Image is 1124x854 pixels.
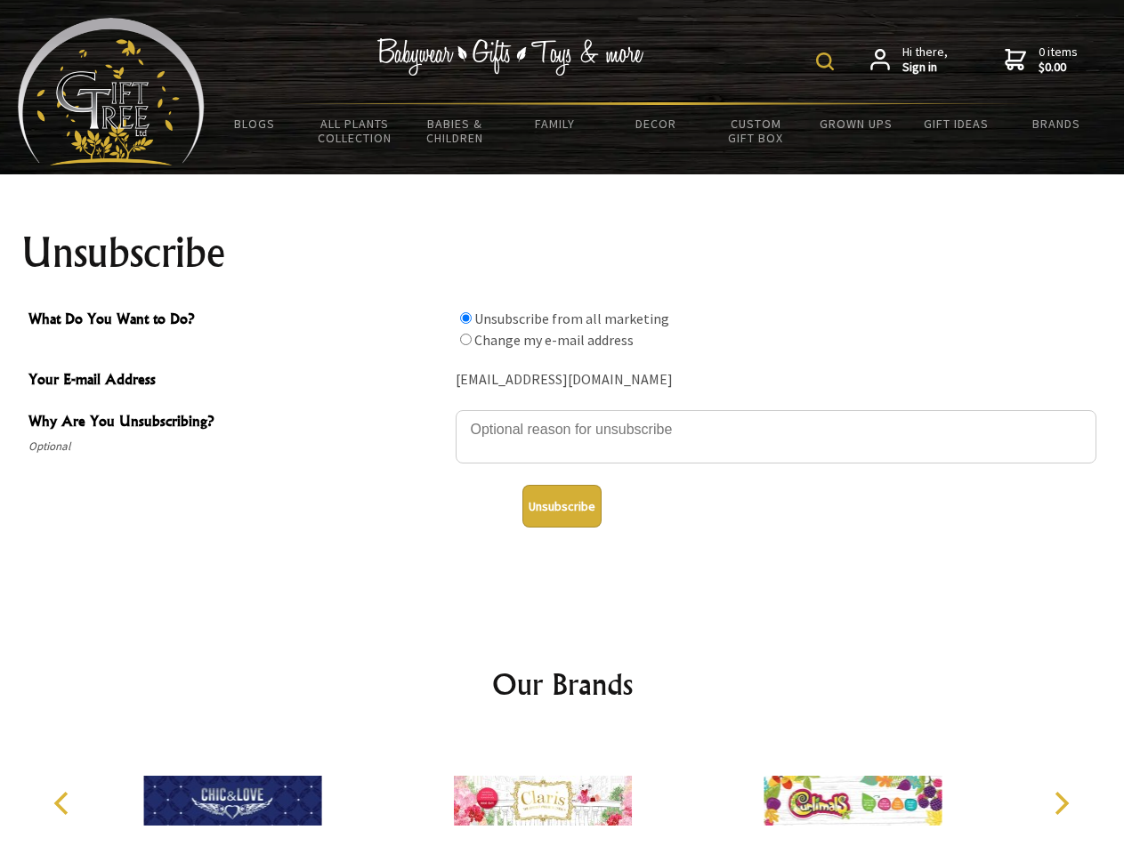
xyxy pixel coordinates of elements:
span: What Do You Want to Do? [28,308,447,334]
a: 0 items$0.00 [1005,44,1078,76]
span: Why Are You Unsubscribing? [28,410,447,436]
h2: Our Brands [36,663,1089,705]
a: Family [505,105,606,142]
button: Previous [44,784,84,823]
a: All Plants Collection [305,105,406,157]
label: Unsubscribe from all marketing [474,310,669,327]
img: Babyware - Gifts - Toys and more... [18,18,205,165]
img: Babywear - Gifts - Toys & more [377,38,644,76]
span: Optional [28,436,447,457]
strong: $0.00 [1039,60,1078,76]
span: Your E-mail Address [28,368,447,394]
a: Grown Ups [805,105,906,142]
a: Gift Ideas [906,105,1007,142]
input: What Do You Want to Do? [460,312,472,324]
label: Change my e-mail address [474,331,634,349]
button: Unsubscribe [522,485,602,528]
div: [EMAIL_ADDRESS][DOMAIN_NAME] [456,367,1096,394]
input: What Do You Want to Do? [460,334,472,345]
a: Custom Gift Box [706,105,806,157]
a: BLOGS [205,105,305,142]
a: Brands [1007,105,1107,142]
button: Next [1041,784,1080,823]
strong: Sign in [902,60,948,76]
img: product search [816,52,834,70]
a: Babies & Children [405,105,505,157]
textarea: Why Are You Unsubscribing? [456,410,1096,463]
a: Hi there,Sign in [870,44,948,76]
a: Decor [605,105,706,142]
span: 0 items [1039,44,1078,76]
h1: Unsubscribe [21,231,1104,274]
span: Hi there, [902,44,948,76]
